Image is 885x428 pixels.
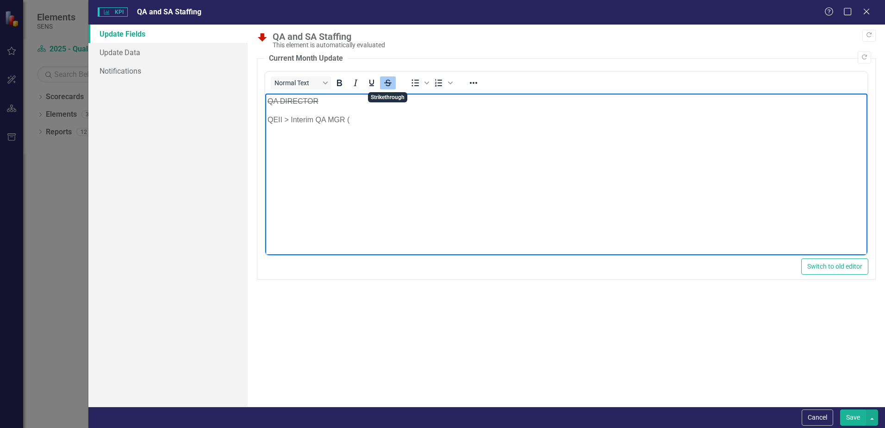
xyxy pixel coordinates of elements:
[431,76,454,89] div: Numbered list
[331,76,347,89] button: Bold
[466,76,481,89] button: Reveal or hide additional toolbar items
[265,94,867,255] iframe: Rich Text Area
[98,7,127,17] span: KPI
[257,31,268,43] img: Below Target
[840,409,866,426] button: Save
[380,76,396,89] button: Strikethrough
[802,409,833,426] button: Cancel
[88,62,248,80] a: Notifications
[273,42,871,49] div: This element is automatically evaluated
[407,76,430,89] div: Bullet list
[88,43,248,62] a: Update Data
[273,31,871,42] div: QA and SA Staffing
[264,53,348,64] legend: Current Month Update
[137,7,201,16] span: QA and SA Staffing
[801,258,868,275] button: Switch to old editor
[364,76,380,89] button: Underline
[271,76,331,89] button: Block Normal Text
[274,79,320,87] span: Normal Text
[348,76,363,89] button: Italic
[88,25,248,43] a: Update Fields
